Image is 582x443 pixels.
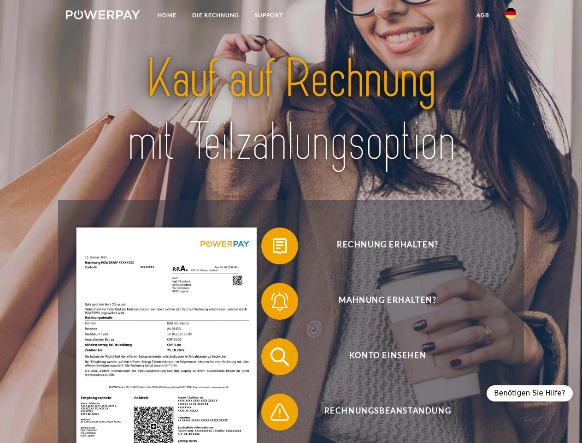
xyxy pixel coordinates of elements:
button: Rechnungsbeanstandung [261,394,501,431]
a: DIE RECHNUNG [184,7,247,24]
img: qb_bill.svg [268,234,291,257]
img: qb_warning.svg [268,401,291,424]
img: logo-powerpay-white.svg [66,10,140,19]
a: agb [469,7,497,24]
button: Rechnung erhalten? [261,227,501,264]
span: Konto einsehen [275,338,500,375]
a: Home [150,7,184,24]
img: qb_search.svg [268,345,291,368]
button: Konto einsehen [261,338,501,375]
span: Rechnungsbeanstandung [275,394,500,431]
img: de [505,8,516,19]
div: Benötigen Sie Hilfe? [487,385,573,401]
a: SUPPORT [247,7,291,24]
img: qb_bell.svg [268,290,291,313]
button: Mahnung erhalten? [261,283,501,320]
img: title-powerpay_de.svg [88,44,494,177]
span: Rechnung erhalten? [275,227,500,264]
span: Mahnung erhalten? [275,283,500,320]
